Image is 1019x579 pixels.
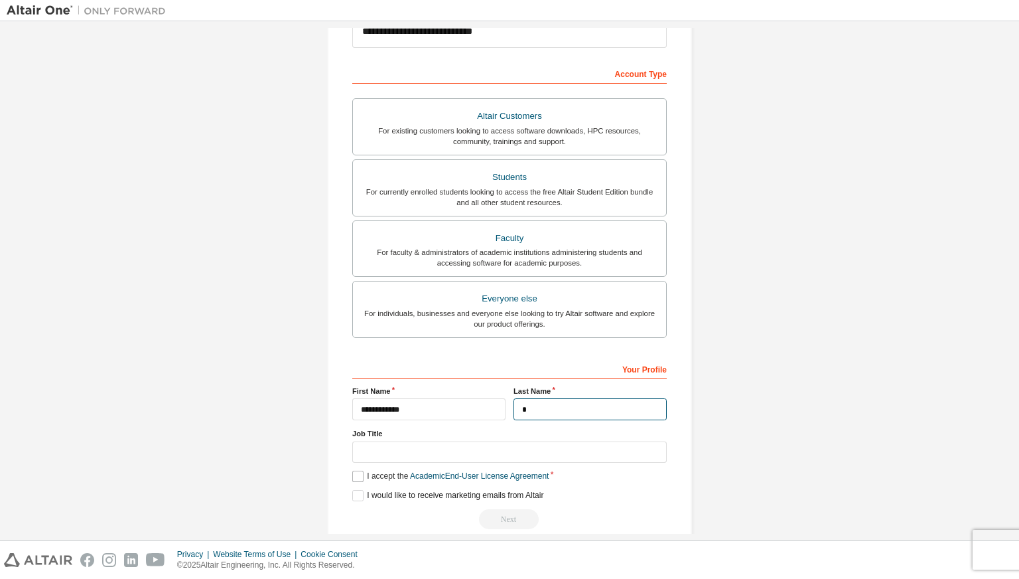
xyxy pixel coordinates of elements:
[410,471,549,481] a: Academic End-User License Agreement
[177,560,366,571] p: © 2025 Altair Engineering, Inc. All Rights Reserved.
[352,509,667,529] div: Read and acccept EULA to continue
[301,549,365,560] div: Cookie Consent
[513,386,667,396] label: Last Name
[177,549,213,560] div: Privacy
[80,553,94,567] img: facebook.svg
[102,553,116,567] img: instagram.svg
[213,549,301,560] div: Website Terms of Use
[361,247,658,268] div: For faculty & administrators of academic institutions administering students and accessing softwa...
[361,289,658,308] div: Everyone else
[361,308,658,329] div: For individuals, businesses and everyone else looking to try Altair software and explore our prod...
[361,125,658,147] div: For existing customers looking to access software downloads, HPC resources, community, trainings ...
[7,4,172,17] img: Altair One
[352,62,667,84] div: Account Type
[352,471,549,482] label: I accept the
[352,358,667,379] div: Your Profile
[124,553,138,567] img: linkedin.svg
[352,386,506,396] label: First Name
[4,553,72,567] img: altair_logo.svg
[352,490,543,501] label: I would like to receive marketing emails from Altair
[361,107,658,125] div: Altair Customers
[361,168,658,187] div: Students
[352,428,667,439] label: Job Title
[361,187,658,208] div: For currently enrolled students looking to access the free Altair Student Edition bundle and all ...
[361,229,658,248] div: Faculty
[146,553,165,567] img: youtube.svg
